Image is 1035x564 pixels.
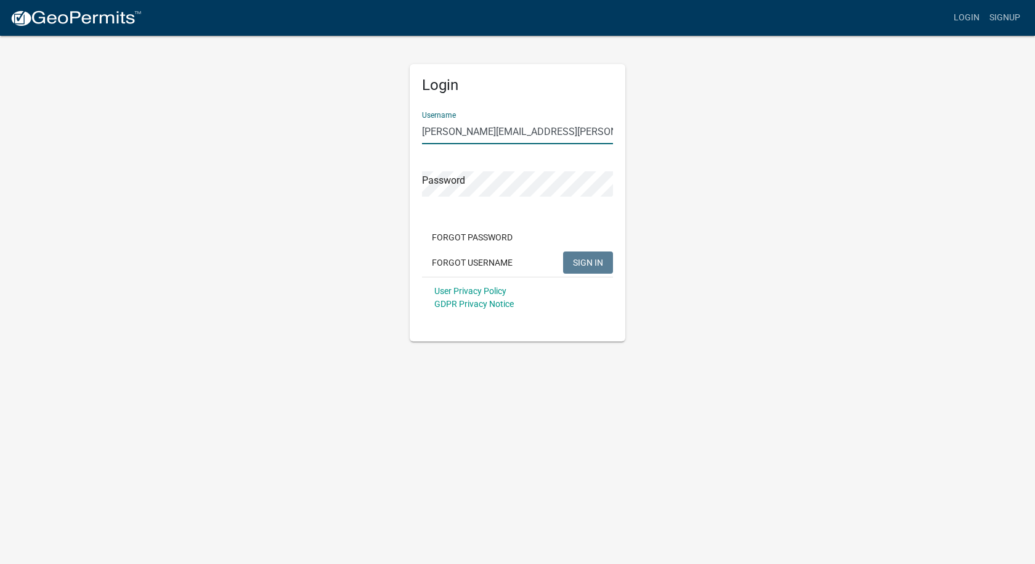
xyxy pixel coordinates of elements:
[984,6,1025,30] a: Signup
[949,6,984,30] a: Login
[563,251,613,274] button: SIGN IN
[422,76,613,94] h5: Login
[434,299,514,309] a: GDPR Privacy Notice
[434,286,506,296] a: User Privacy Policy
[422,251,522,274] button: Forgot Username
[573,257,603,267] span: SIGN IN
[422,226,522,248] button: Forgot Password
